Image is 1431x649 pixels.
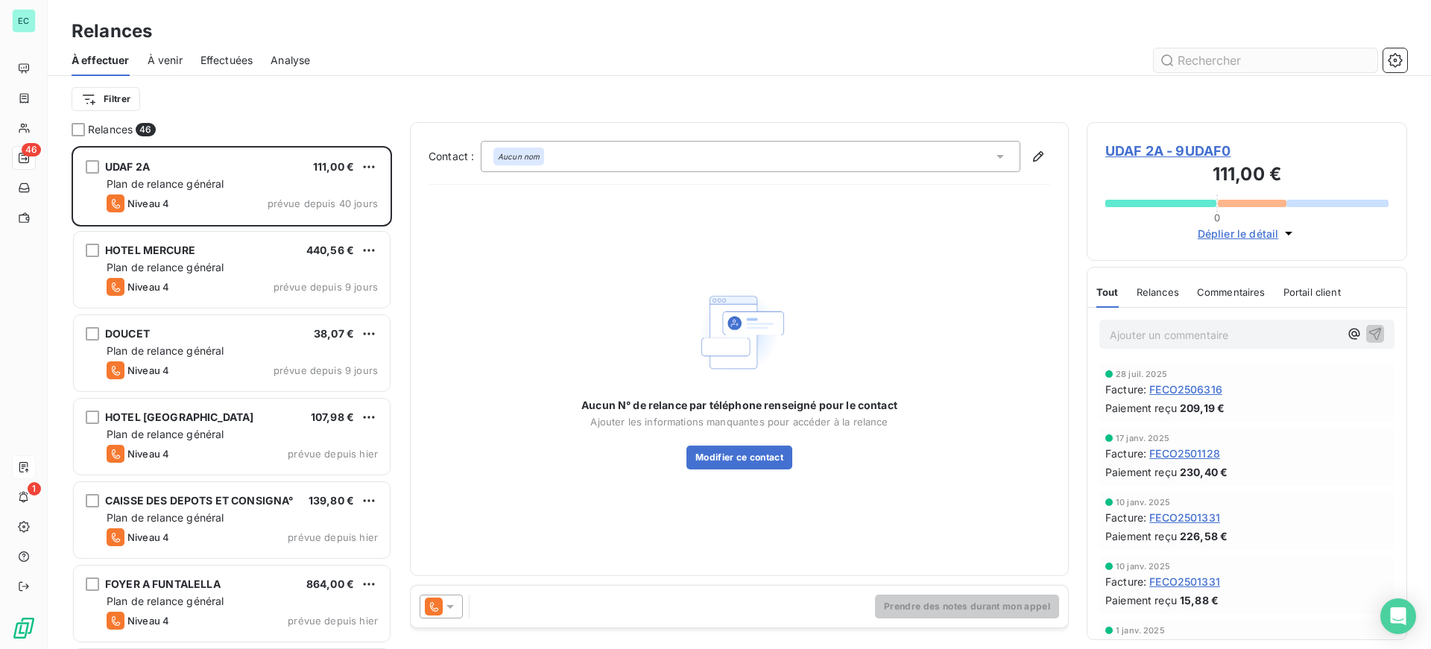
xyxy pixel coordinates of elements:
span: Niveau 4 [127,364,169,376]
span: Niveau 4 [127,531,169,543]
span: FECO2501331 [1149,574,1220,589]
span: FECO2501128 [1149,446,1220,461]
span: 1 [28,482,41,496]
span: prévue depuis 40 jours [268,197,378,209]
span: prévue depuis hier [288,615,378,627]
div: grid [72,146,392,649]
span: Plan de relance général [107,595,224,607]
span: Paiement reçu [1105,400,1177,416]
span: HOTEL MERCURE [105,244,195,256]
span: Plan de relance général [107,177,224,190]
button: Modifier ce contact [686,446,792,469]
span: prévue depuis hier [288,531,378,543]
span: 28 juil. 2025 [1116,370,1167,379]
label: Contact : [429,149,481,164]
span: prévue depuis 9 jours [274,364,378,376]
span: Niveau 4 [127,197,169,209]
span: Tout [1096,286,1119,298]
span: FECO2501331 [1149,510,1220,525]
span: FOYER A FUNTALELLA [105,577,221,590]
span: Commentaires [1197,286,1266,298]
span: 1 janv. 2025 [1116,626,1165,635]
span: Facture : [1105,446,1146,461]
span: Niveau 4 [127,615,169,627]
span: Aucun N° de relance par téléphone renseigné pour le contact [581,398,897,413]
span: 440,56 € [306,244,354,256]
span: Effectuées [200,53,253,68]
span: prévue depuis 9 jours [274,281,378,293]
span: 111,00 € [313,160,354,173]
button: Déplier le détail [1193,225,1301,242]
span: DOUCET [105,327,150,340]
span: Paiement reçu [1105,528,1177,544]
h3: Relances [72,18,152,45]
span: Plan de relance général [107,511,224,524]
span: 226,58 € [1180,528,1228,544]
span: prévue depuis hier [288,448,378,460]
span: Plan de relance général [107,428,224,440]
span: 0 [1214,212,1220,224]
div: EC [12,9,36,33]
span: Relances [1137,286,1179,298]
span: UDAF 2A [105,160,150,173]
span: À effectuer [72,53,130,68]
span: Paiement reçu [1105,592,1177,608]
span: Facture : [1105,574,1146,589]
span: 46 [136,123,155,136]
span: Paiement reçu [1105,464,1177,480]
span: 107,98 € [311,411,354,423]
span: Portail client [1283,286,1341,298]
span: 139,80 € [309,494,354,507]
span: Facture : [1105,382,1146,397]
span: 230,40 € [1180,464,1228,480]
span: 10 janv. 2025 [1116,562,1170,571]
em: Aucun nom [498,151,540,162]
span: Déplier le détail [1198,226,1279,241]
span: 46 [22,143,41,156]
button: Filtrer [72,87,140,111]
img: Empty state [692,285,787,381]
span: Plan de relance général [107,344,224,357]
span: Ajouter les informations manquantes pour accéder à la relance [590,416,888,428]
input: Rechercher [1154,48,1377,72]
img: Logo LeanPay [12,616,36,640]
span: 10 janv. 2025 [1116,498,1170,507]
div: Open Intercom Messenger [1380,598,1416,634]
span: 38,07 € [314,327,354,340]
span: CAISSE DES DEPOTS ET CONSIGNA° [105,494,294,507]
span: Niveau 4 [127,448,169,460]
span: 209,19 € [1180,400,1225,416]
span: UDAF 2A - 9UDAF0 [1105,141,1389,161]
span: Niveau 4 [127,281,169,293]
span: À venir [148,53,183,68]
span: FECO2506316 [1149,382,1222,397]
span: Facture : [1105,510,1146,525]
button: Prendre des notes durant mon appel [875,595,1059,618]
span: Plan de relance général [107,261,224,273]
span: 15,88 € [1180,592,1219,608]
span: 17 janv. 2025 [1116,434,1169,443]
span: Relances [88,122,133,137]
span: Analyse [271,53,310,68]
span: HOTEL [GEOGRAPHIC_DATA] [105,411,253,423]
span: 864,00 € [306,577,354,590]
h3: 111,00 € [1105,161,1389,191]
